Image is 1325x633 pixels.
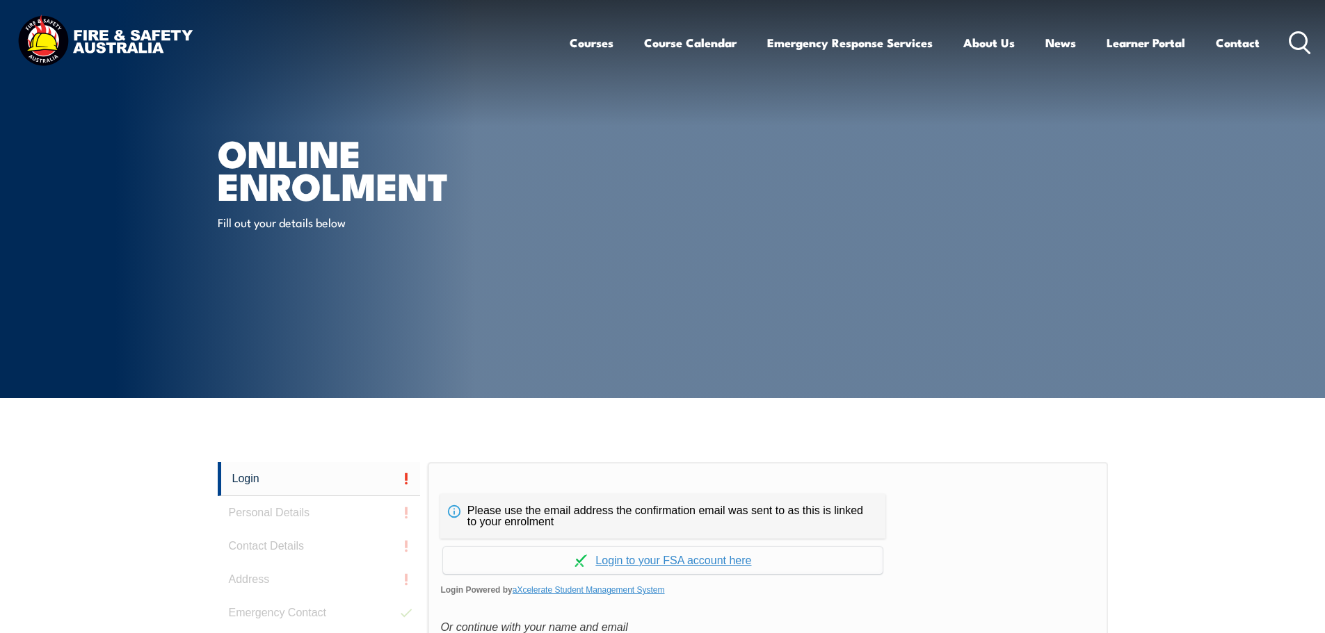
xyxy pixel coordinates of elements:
h1: Online Enrolment [218,136,561,201]
a: Login [218,462,421,496]
a: About Us [963,24,1015,61]
a: Course Calendar [644,24,737,61]
a: News [1045,24,1076,61]
span: Login Powered by [440,579,1095,600]
p: Fill out your details below [218,214,472,230]
a: Contact [1216,24,1260,61]
a: Courses [570,24,613,61]
a: Learner Portal [1107,24,1185,61]
a: aXcelerate Student Management System [513,585,665,595]
div: Please use the email address the confirmation email was sent to as this is linked to your enrolment [440,494,885,539]
img: Log in withaxcelerate [575,554,587,567]
a: Emergency Response Services [767,24,933,61]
